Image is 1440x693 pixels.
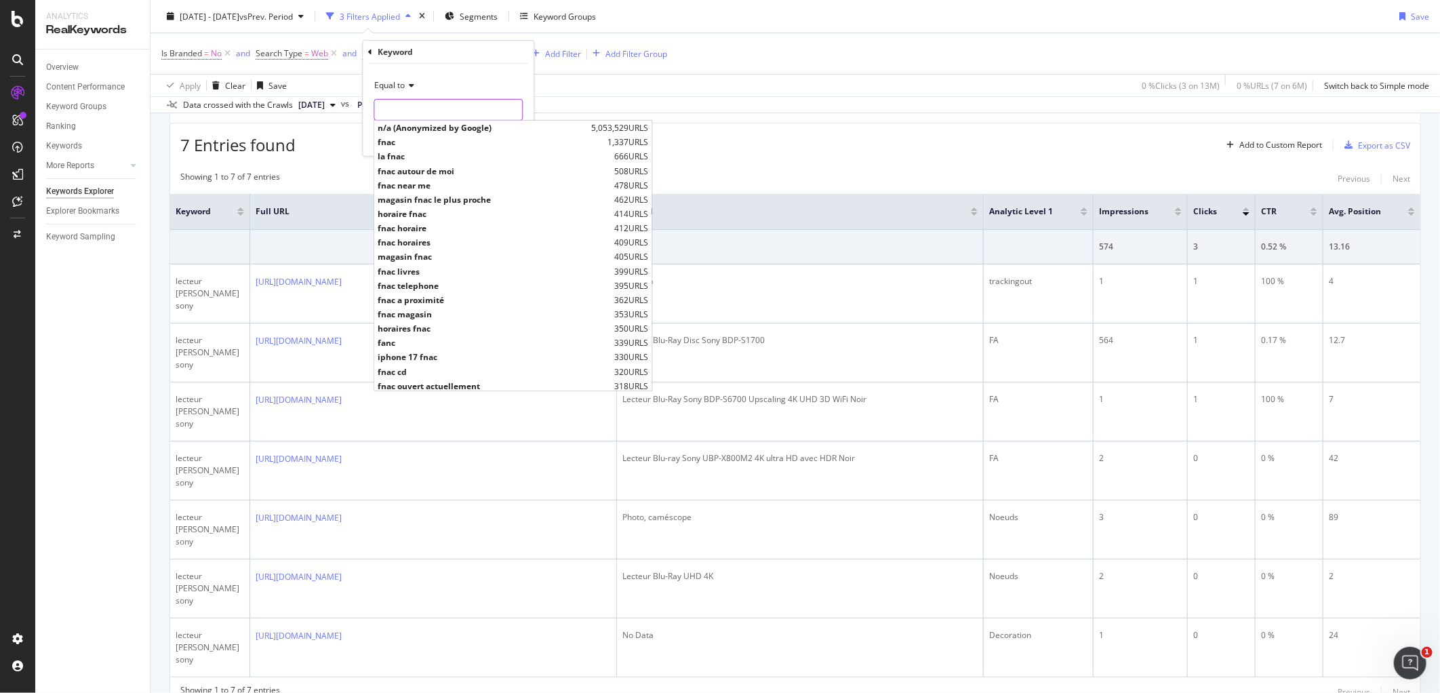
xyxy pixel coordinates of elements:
div: 3 Filters Applied [340,10,400,22]
div: 100 % [1261,275,1317,288]
span: fnac [378,136,604,148]
button: Keyword Groups [515,5,601,27]
a: [URL][DOMAIN_NAME] [256,393,342,407]
div: Save [268,79,287,91]
span: 362 URLS [614,294,648,306]
div: 1 [1099,629,1182,641]
div: 4 [1329,275,1415,288]
div: No Data [622,629,978,641]
div: Explorer Bookmarks [46,204,119,218]
div: More Reports [46,159,94,173]
button: Clear [207,75,245,96]
span: fnac ouvert actuellement [378,380,611,392]
span: Web [311,44,328,63]
span: 412 URLS [614,222,648,234]
div: 0 % [1261,452,1317,464]
div: Analytics [46,11,139,22]
button: Apply [161,75,201,96]
div: Save [1411,10,1429,22]
button: Add to Custom Report [1221,134,1322,156]
div: 3 [1193,241,1249,253]
button: Export as CSV [1339,134,1410,156]
a: Content Performance [46,80,140,94]
span: CTR [1261,205,1290,218]
div: RealKeywords [46,22,139,38]
div: Lecteur Blu-Ray Sony BDP-S6700 Upscaling 4K UHD 3D WiFi Noir [622,393,978,405]
div: Showing 1 to 7 of 7 entries [180,171,280,187]
span: 320 URLS [614,365,648,377]
div: Add Filter Group [605,47,667,59]
span: No [211,44,222,63]
div: Add Filter [545,47,581,59]
span: Avg. Position [1329,205,1388,218]
div: Decoration [989,629,1087,641]
span: vs Prev. Period [239,10,293,22]
button: Switch back to Simple mode [1319,75,1429,96]
div: 0 % [1261,570,1317,582]
button: Previous [352,97,407,113]
div: 0.52 % [1261,241,1317,253]
div: Switch back to Simple mode [1324,79,1429,91]
div: and [342,47,357,59]
div: 0 [1193,570,1249,582]
div: 3 [1099,511,1182,523]
span: = [304,47,309,59]
div: FA [989,393,1087,405]
div: 0 % [1261,629,1317,641]
a: Keyword Sampling [46,230,140,244]
div: 12.7 [1329,334,1415,346]
span: fnac cd [378,365,611,377]
div: 7 [1329,393,1415,405]
span: iphone 17 fnac [378,351,611,363]
div: 2 [1099,452,1182,464]
button: 3 Filters Applied [321,5,416,27]
button: Save [1394,5,1429,27]
span: 409 URLS [614,237,648,248]
span: 405 URLS [614,251,648,262]
div: lecteur [PERSON_NAME] sony [176,275,244,312]
span: Keyword [176,205,217,218]
span: = [204,47,209,59]
div: 2 [1329,570,1415,582]
button: Cancel [368,132,411,145]
div: Keywords [46,139,82,153]
span: Previous [357,99,391,111]
div: 0 % Clicks ( 3 on 13M ) [1142,79,1220,91]
span: 330 URLS [614,351,648,363]
span: 462 URLS [614,194,648,205]
span: 2025 Sep. 1st [298,99,325,111]
a: Keyword Groups [46,100,140,114]
span: fnac magasin [378,309,611,320]
div: Keyword Groups [534,10,596,22]
span: fnac a proximité [378,294,611,306]
span: [DATE] - [DATE] [180,10,239,22]
a: Explorer Bookmarks [46,204,140,218]
span: Full URL [256,205,584,218]
div: Noeuds [989,570,1087,582]
button: [DATE] - [DATE]vsPrev. Period [161,5,309,27]
span: Equal to [374,79,405,91]
div: Add to Custom Report [1239,141,1322,149]
button: Add Filter [527,45,581,62]
div: lecteur [PERSON_NAME] sony [176,629,244,666]
div: 564 [1099,334,1182,346]
div: 574 [1099,241,1182,253]
button: Segments [439,5,503,27]
div: 0 % URLs ( 7 on 6M ) [1237,79,1307,91]
div: lecteur [PERSON_NAME] sony [176,570,244,607]
button: Save [252,75,287,96]
div: Photo, caméscope [622,511,978,523]
a: [URL][DOMAIN_NAME] [256,570,342,584]
div: 0.17 % [1261,334,1317,346]
div: Data crossed with the Crawls [183,99,293,111]
span: fnac telephone [378,280,611,292]
button: and [236,47,250,60]
div: Lecteur Blu-ray Sony UBP-X800M2 4K ultra HD avec HDR Noir [622,452,978,464]
div: times [416,9,428,23]
div: No Data [622,275,978,288]
div: Ranking [46,119,76,134]
div: 24 [1329,629,1415,641]
span: 508 URLS [614,165,648,176]
div: 89 [1329,511,1415,523]
span: magasin fnac [378,251,611,262]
